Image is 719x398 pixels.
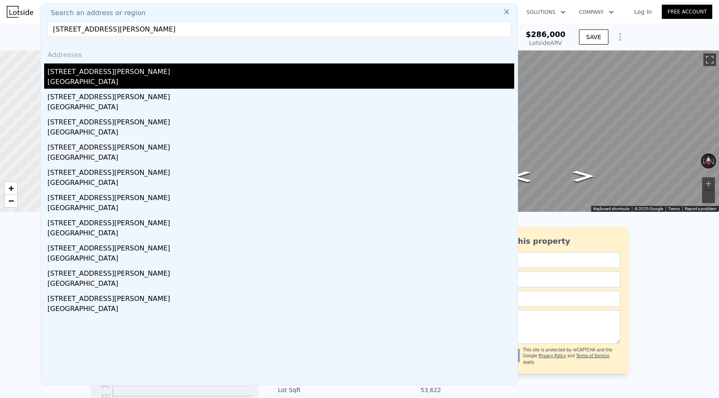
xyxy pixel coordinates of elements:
[634,206,663,211] span: © 2025 Google
[523,347,620,365] div: This site is protected by reCAPTCHA and the Google and apply.
[705,153,712,169] button: Reset the view
[8,195,14,206] span: −
[539,353,566,358] a: Privacy Policy
[48,215,514,228] div: [STREET_ADDRESS][PERSON_NAME]
[8,183,14,193] span: +
[48,190,514,203] div: [STREET_ADDRESS][PERSON_NAME]
[48,279,514,290] div: [GEOGRAPHIC_DATA]
[712,153,716,169] button: Rotate clockwise
[564,168,603,185] path: Go West, W Shelby Dr
[526,30,566,39] span: $286,000
[702,177,715,190] button: Zoom in
[469,252,620,268] input: Name
[48,63,514,77] div: [STREET_ADDRESS][PERSON_NAME]
[48,102,514,114] div: [GEOGRAPHIC_DATA]
[48,127,514,139] div: [GEOGRAPHIC_DATA]
[48,164,514,178] div: [STREET_ADDRESS][PERSON_NAME]
[624,8,662,16] a: Log In
[469,271,620,287] input: Email
[576,353,609,358] a: Terms of Service
[469,291,620,307] input: Phone
[48,153,514,164] div: [GEOGRAPHIC_DATA]
[7,6,33,18] img: Lotside
[703,53,716,66] button: Toggle fullscreen view
[359,386,441,394] div: 53,622
[572,5,621,20] button: Company
[668,206,680,211] a: Terms (opens in new tab)
[48,265,514,279] div: [STREET_ADDRESS][PERSON_NAME]
[501,169,540,185] path: Go East, W Shelby Dr
[579,29,608,45] button: SAVE
[526,39,566,47] div: Lotside ARV
[48,304,514,316] div: [GEOGRAPHIC_DATA]
[593,206,629,212] button: Keyboard shortcuts
[612,29,629,45] button: Show Options
[48,21,511,37] input: Enter an address, city, region, neighborhood or zip code
[44,8,145,18] span: Search an address or region
[278,386,359,394] div: Lot Sqft
[48,139,514,153] div: [STREET_ADDRESS][PERSON_NAME]
[101,383,111,389] tspan: $42
[469,235,620,247] div: Ask about this property
[44,43,514,63] div: Addresses
[385,50,719,212] div: Street View
[48,178,514,190] div: [GEOGRAPHIC_DATA]
[48,77,514,89] div: [GEOGRAPHIC_DATA]
[5,182,17,195] a: Zoom in
[48,228,514,240] div: [GEOGRAPHIC_DATA]
[702,190,715,203] button: Zoom out
[662,5,712,19] a: Free Account
[48,114,514,127] div: [STREET_ADDRESS][PERSON_NAME]
[520,5,572,20] button: Solutions
[48,290,514,304] div: [STREET_ADDRESS][PERSON_NAME]
[685,206,716,211] a: Report a problem
[48,240,514,253] div: [STREET_ADDRESS][PERSON_NAME]
[48,253,514,265] div: [GEOGRAPHIC_DATA]
[48,203,514,215] div: [GEOGRAPHIC_DATA]
[385,50,719,212] div: Map
[5,195,17,207] a: Zoom out
[48,89,514,102] div: [STREET_ADDRESS][PERSON_NAME]
[701,153,706,169] button: Rotate counterclockwise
